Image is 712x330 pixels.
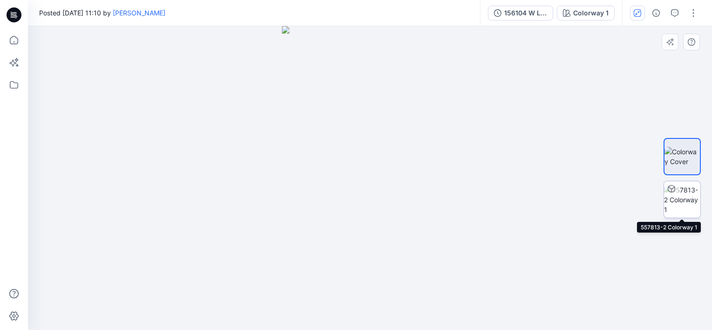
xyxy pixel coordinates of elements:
[39,8,165,18] span: Posted [DATE] 11:10 by
[282,26,459,330] img: eyJhbGciOiJIUzI1NiIsImtpZCI6IjAiLCJzbHQiOiJzZXMiLCJ0eXAiOiJKV1QifQ.eyJkYXRhIjp7InR5cGUiOiJzdG9yYW...
[504,8,547,18] div: 156104 W LWCM Button Through Lace Trim Tank-2
[649,6,664,21] button: Details
[557,6,615,21] button: Colorway 1
[573,8,609,18] div: Colorway 1
[664,147,700,166] img: Colorway Cover
[113,9,165,17] a: [PERSON_NAME]
[488,6,553,21] button: 156104 W LWCM Button Through Lace Trim Tank-2
[664,185,700,214] img: 557813-2 Colorway 1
